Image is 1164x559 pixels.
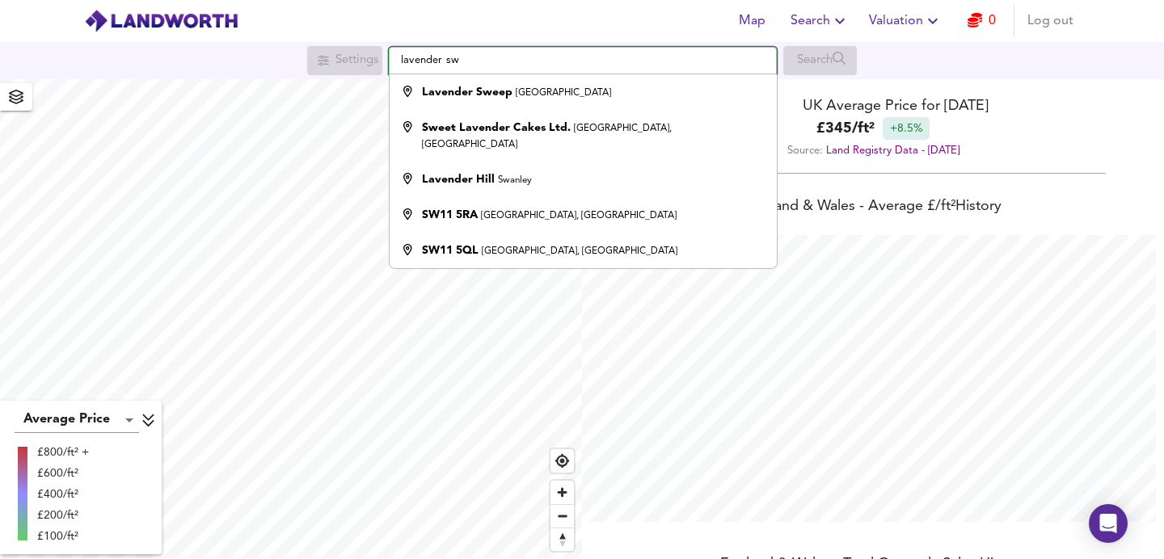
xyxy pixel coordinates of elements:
[37,444,89,460] div: £800/ft² +
[582,196,1164,219] div: England & Wales - Average £/ ft² History
[1089,504,1128,543] div: Open Intercom Messenger
[481,211,677,221] small: [GEOGRAPHIC_DATA], [GEOGRAPHIC_DATA]
[307,46,382,75] div: Search for a location first or explore the map
[550,449,574,473] button: Find my location
[498,175,532,185] small: Swanley
[422,245,479,256] strong: SW11 5QL
[84,9,238,33] img: logo
[582,95,1164,117] div: UK Average Price for [DATE]
[726,5,778,37] button: Map
[15,407,139,433] div: Average Price
[550,504,574,527] button: Zoom out
[862,5,949,37] button: Valuation
[1027,10,1073,32] span: Log out
[550,505,574,527] span: Zoom out
[37,507,89,523] div: £200/ft²
[955,5,1007,37] button: 0
[883,117,930,140] div: +8.5%
[582,140,1164,162] div: Source:
[422,86,512,98] strong: Lavender Sweep
[389,47,777,74] input: Enter a location...
[37,465,89,481] div: £600/ft²
[516,88,611,98] small: [GEOGRAPHIC_DATA]
[550,528,574,551] span: Reset bearing to north
[482,246,677,256] small: [GEOGRAPHIC_DATA], [GEOGRAPHIC_DATA]
[550,527,574,551] button: Reset bearing to north
[968,10,996,32] a: 0
[732,10,771,32] span: Map
[422,174,495,185] strong: Lavender Hill
[784,5,856,37] button: Search
[791,10,850,32] span: Search
[422,122,571,133] strong: Sweet Lavender Cakes Ltd.
[37,528,89,544] div: £100/ft²
[422,209,478,221] strong: SW11 5RA
[1021,5,1080,37] button: Log out
[826,145,959,156] a: Land Registry Data - [DATE]
[37,486,89,502] div: £400/ft²
[869,10,943,32] span: Valuation
[550,481,574,504] button: Zoom in
[816,118,875,140] b: £ 345 / ft²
